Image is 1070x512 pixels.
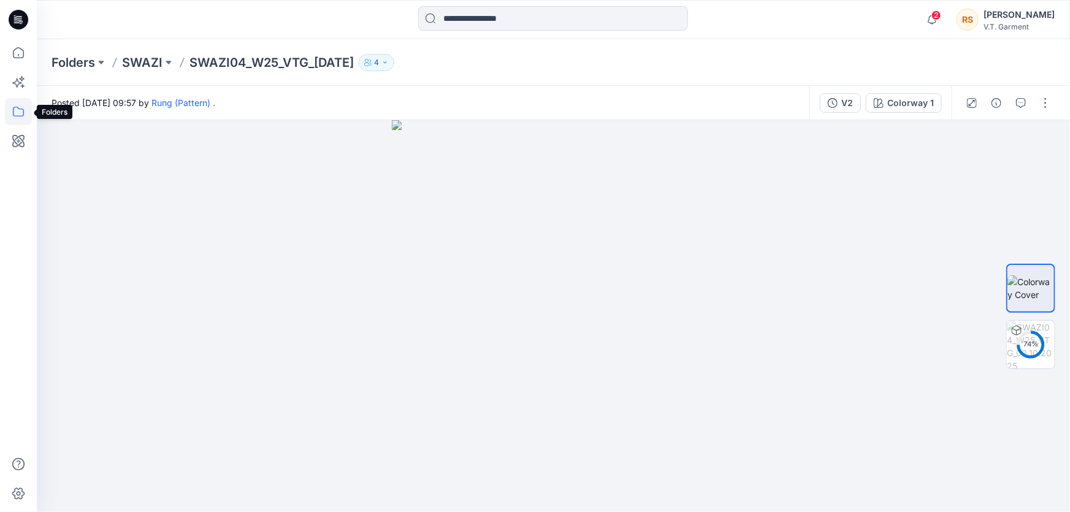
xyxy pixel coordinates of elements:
[1016,339,1045,350] div: 74 %
[931,10,941,20] span: 2
[52,54,95,71] a: Folders
[866,93,942,113] button: Colorway 1
[1007,321,1055,369] img: SWAZI04_W25_VTG_02.10.2025 Colorway 1
[984,7,1055,22] div: [PERSON_NAME]
[957,9,979,31] div: RS
[841,96,853,110] div: V2
[359,54,394,71] button: 4
[122,54,162,71] a: SWAZI
[984,22,1055,31] div: V.T. Garment
[374,56,379,69] p: 4
[151,97,215,108] a: Rung (Pattern) .
[392,120,716,512] img: eyJhbGciOiJIUzI1NiIsImtpZCI6IjAiLCJzbHQiOiJzZXMiLCJ0eXAiOiJKV1QifQ.eyJkYXRhIjp7InR5cGUiOiJzdG9yYW...
[52,96,215,109] span: Posted [DATE] 09:57 by
[887,96,934,110] div: Colorway 1
[189,54,354,71] p: SWAZI04_W25_VTG_[DATE]
[987,93,1006,113] button: Details
[820,93,861,113] button: V2
[1007,275,1054,301] img: Colorway Cover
